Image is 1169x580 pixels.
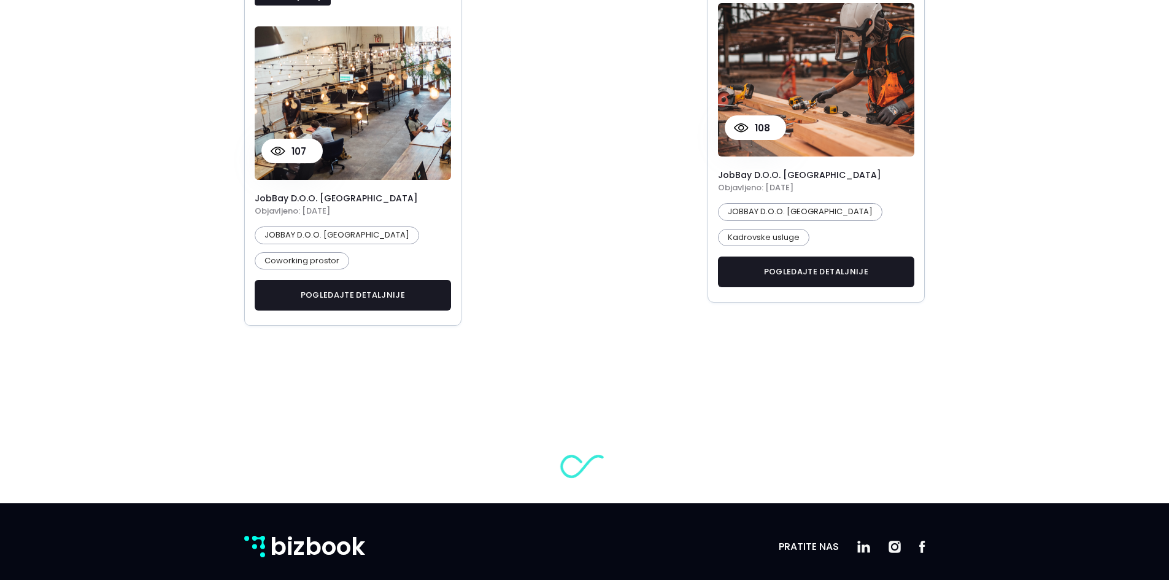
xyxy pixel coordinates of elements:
img: view count [271,147,285,156]
h5: Pratite nas [779,541,839,552]
img: view count [734,123,749,133]
img: product card [255,26,452,180]
button: pogledajte detaljnije [718,257,915,287]
img: product card [718,3,915,157]
img: loader [548,430,622,503]
h5: Objavljeno: [DATE] [718,182,915,194]
p: JOBBAY D.O.O. [GEOGRAPHIC_DATA] [718,203,882,220]
p: 108 [749,121,770,136]
p: bizbook [270,528,365,565]
img: instagram [870,541,901,553]
p: JOBBAY D.O.O. [GEOGRAPHIC_DATA] [255,226,419,244]
img: linkedIn [839,541,870,553]
h4: JobBay d.o.o. [GEOGRAPHIC_DATA] [255,193,452,204]
img: bizbook [244,536,265,557]
p: Kadrovske usluge [718,229,809,246]
h4: JobBay d.o.o. [GEOGRAPHIC_DATA] [718,170,915,180]
img: facebook [901,541,925,553]
button: pogledajte detaljnije [255,280,452,311]
h5: Objavljeno: [DATE] [255,205,452,217]
p: Coworking prostor [255,252,349,269]
a: bizbook [244,528,365,565]
p: 107 [285,144,306,159]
